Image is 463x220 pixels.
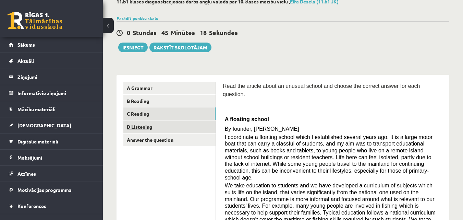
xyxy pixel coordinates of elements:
span: I coordinate a floating school which I established several years ago. It is a large motor boat th... [225,134,433,181]
a: Maksājumi [9,150,94,165]
span: Motivācijas programma [17,187,72,193]
span: 18 [200,28,207,36]
a: D Listening [123,120,216,133]
span: 0 [127,28,130,36]
a: Ziņojumi [9,69,94,85]
a: Konferences [9,198,94,214]
a: B Reading [123,95,216,107]
a: Sākums [9,37,94,53]
a: Answer the question [123,134,216,146]
a: Digitālie materiāli [9,134,94,149]
span: Read the article about an unusual school and choose the correct answer for each question. [223,83,420,97]
a: Informatīvie ziņojumi [9,85,94,101]
span: [DEMOGRAPHIC_DATA] [17,122,71,128]
span: Sekundes [209,28,238,36]
span: Mācību materiāli [17,106,56,112]
span: Sākums [17,42,35,48]
button: Iesniegt [118,43,148,52]
a: [DEMOGRAPHIC_DATA] [9,117,94,133]
a: C Reading [123,107,216,120]
a: Mācību materiāli [9,101,94,117]
span: Aktuāli [17,58,34,64]
span: Atzīmes [17,171,36,177]
a: Rakstīt skolotājam [149,43,211,52]
legend: Ziņojumi [17,69,94,85]
span: By founder, [PERSON_NAME] [225,126,299,132]
span: A floating school [225,116,269,122]
a: A Grammar [123,82,216,94]
a: Parādīt punktu skalu [117,15,158,21]
a: Motivācijas programma [9,182,94,198]
a: Rīgas 1. Tālmācības vidusskola [8,12,62,29]
legend: Maksājumi [17,150,94,165]
span: 45 [161,28,168,36]
span: Stundas [133,28,157,36]
a: Aktuāli [9,53,94,69]
a: Atzīmes [9,166,94,182]
span: Digitālie materiāli [17,138,58,144]
span: Konferences [17,203,46,209]
legend: Informatīvie ziņojumi [17,85,94,101]
span: Minūtes [171,28,195,36]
